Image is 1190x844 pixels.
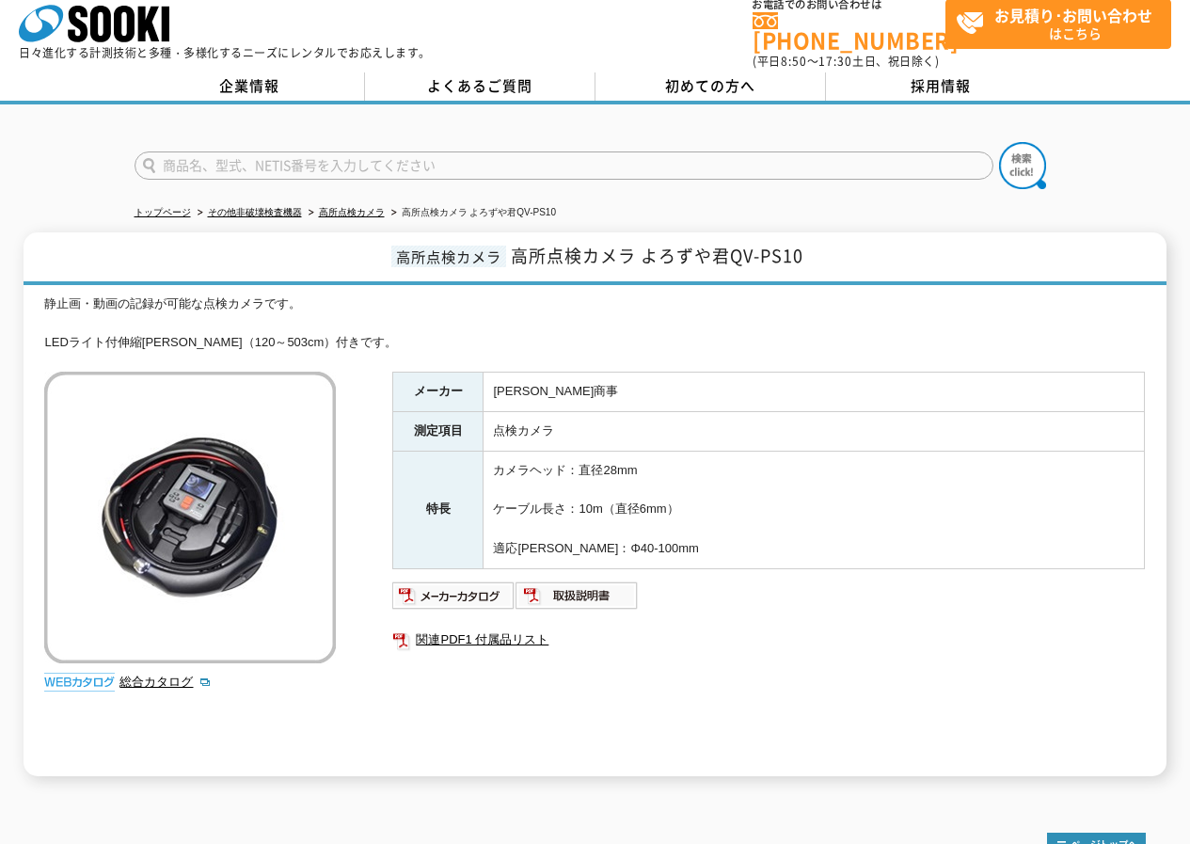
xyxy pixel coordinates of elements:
[44,673,115,692] img: webカタログ
[319,207,385,217] a: 高所点検カメラ
[19,47,431,58] p: 日々進化する計測技術と多種・多様化するニーズにレンタルでお応えします。
[393,412,484,452] th: 測定項目
[516,593,639,607] a: 取扱説明書
[753,53,939,70] span: (平日 ～ 土日、祝日除く)
[753,12,945,51] a: [PHONE_NUMBER]
[392,581,516,611] img: メーカーカタログ
[391,246,506,267] span: 高所点検カメラ
[516,581,639,611] img: 取扱説明書
[208,207,302,217] a: その他非破壊検査機器
[484,373,1145,412] td: [PERSON_NAME]商事
[393,373,484,412] th: メーカー
[365,72,595,101] a: よくあるご質問
[44,372,336,663] img: 高所点検カメラ よろずや君QV-PS10
[511,243,803,268] span: 高所点検カメラ よろずや君QV-PS10
[484,451,1145,568] td: カメラヘッド：直径28mm ケーブル長さ：10m（直径6mm） 適応[PERSON_NAME]：Φ40-100mm
[595,72,826,101] a: 初めての方へ
[388,203,556,223] li: 高所点検カメラ よろずや君QV-PS10
[826,72,1056,101] a: 採用情報
[994,4,1152,26] strong: お見積り･お問い合わせ
[44,295,1145,353] div: 静止画・動画の記録が可能な点検カメラです。 LEDライト付伸縮[PERSON_NAME]（120～503cm）付きです。
[393,451,484,568] th: 特長
[781,53,807,70] span: 8:50
[135,207,191,217] a: トップページ
[818,53,852,70] span: 17:30
[392,628,1145,652] a: 関連PDF1 付属品リスト
[484,412,1145,452] td: 点検カメラ
[392,593,516,607] a: メーカーカタログ
[665,75,755,96] span: 初めての方へ
[135,72,365,101] a: 企業情報
[999,142,1046,189] img: btn_search.png
[135,151,993,180] input: 商品名、型式、NETIS番号を入力してください
[119,675,212,689] a: 総合カタログ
